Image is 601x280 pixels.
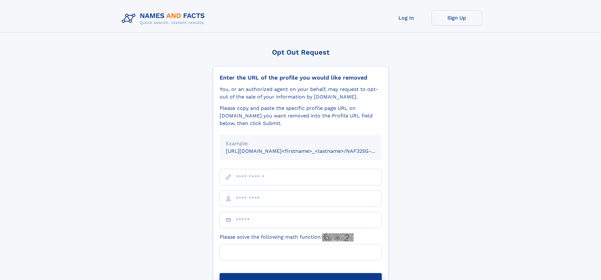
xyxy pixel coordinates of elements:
[220,74,382,81] div: Enter the URL of the profile you would like removed
[213,48,388,56] div: Opt Out Request
[119,10,210,27] img: Logo Names and Facts
[220,104,382,127] div: Please copy and paste the specific profile page URL on [DOMAIN_NAME] you want removed into the Pr...
[432,10,482,26] a: Sign Up
[226,140,375,147] div: Example:
[226,148,394,154] small: [URL][DOMAIN_NAME]<firstname>_<lastname>/NAF325G-xxxxxxxx
[381,10,432,26] a: Log In
[220,233,354,241] label: Please solve the following math function:
[220,86,382,101] div: You, or an authorized agent on your behalf, may request to opt-out of the sale of your informatio...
